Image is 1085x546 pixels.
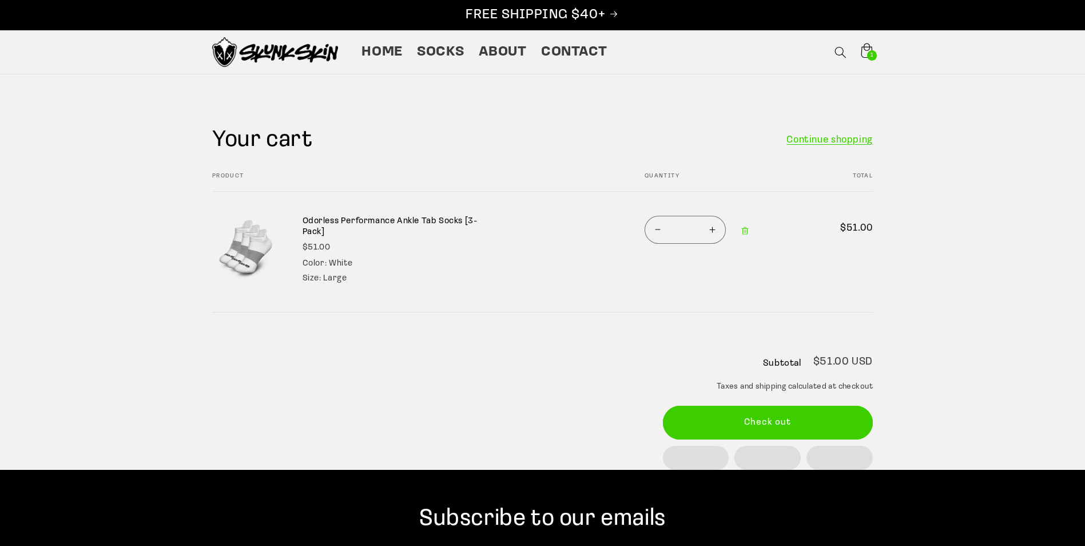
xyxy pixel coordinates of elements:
button: Check out [663,406,873,440]
span: Socks [417,43,464,61]
span: Home [361,43,403,61]
th: Quantity [609,173,800,191]
h2: Subtotal [763,359,801,368]
dd: Large [323,274,347,283]
span: About [479,43,527,61]
p: FREE SHIPPING $40+ [12,6,1073,24]
img: Skunk Skin Anti-Odor Socks. [212,37,338,67]
span: Contact [541,43,607,61]
a: Continue shopping [786,132,873,149]
th: Product [212,173,609,191]
a: About [471,36,534,68]
a: Contact [534,36,614,68]
small: Taxes and shipping calculated at checkout [663,381,873,393]
dt: Color: [303,259,327,268]
span: 1 [871,50,873,61]
a: Home [355,36,410,68]
a: Socks [410,36,471,68]
input: Quantity for Odorless Performance Ankle Tab Socks [3-Pack] [671,216,700,244]
a: Odorless Performance Ankle Tab Socks [3-Pack] [303,216,483,238]
a: Remove Odorless Performance Ankle Tab Socks [3-Pack] - White / Large [735,219,756,243]
summary: Search [827,39,853,65]
h2: Subscribe to our emails [54,504,1031,534]
dt: Size: [303,274,321,283]
dd: White [329,259,353,268]
h1: Your cart [212,125,312,155]
img: Odorless Performance Ankle Tab Socks [3-Pack] [212,216,279,282]
p: $51.00 USD [813,357,873,368]
span: $51.00 [824,221,873,236]
div: $51.00 [303,242,483,254]
th: Total [800,173,873,191]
